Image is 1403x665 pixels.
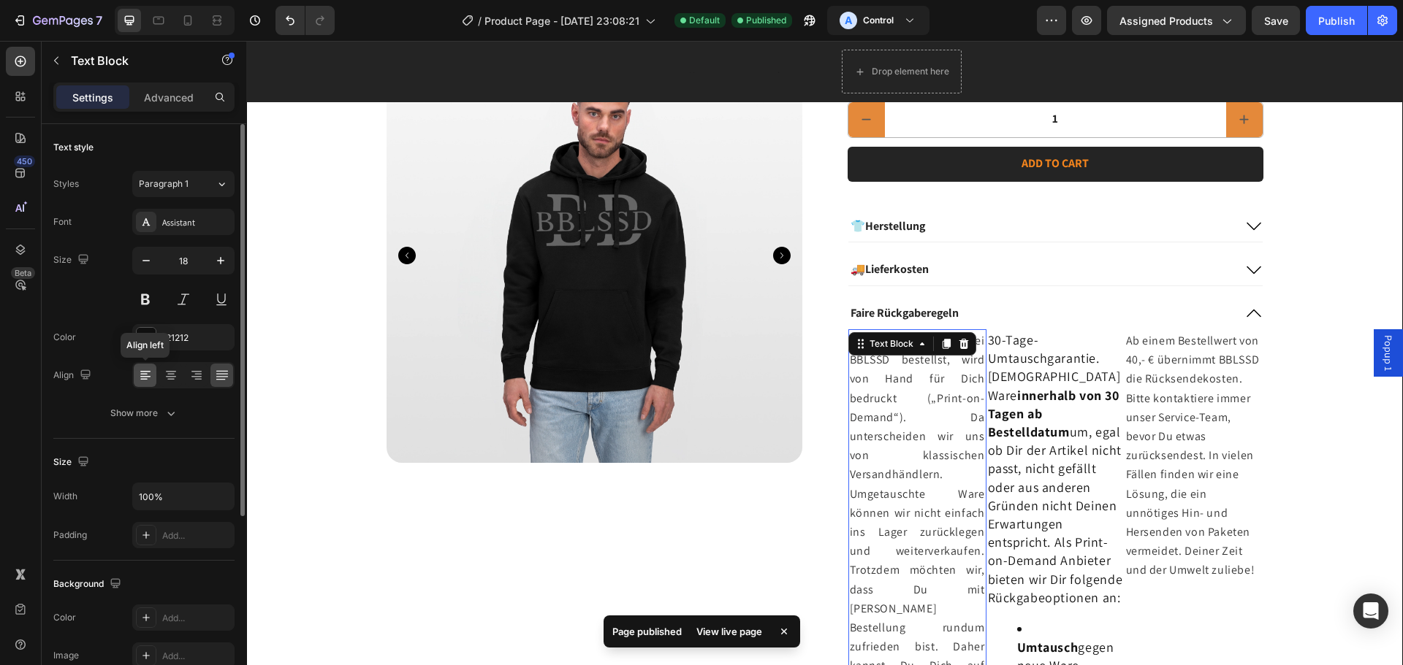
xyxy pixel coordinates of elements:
[1306,6,1367,35] button: Publish
[1264,15,1288,27] span: Save
[1353,593,1388,629] div: Open Intercom Messenger
[162,650,231,663] div: Add...
[742,326,877,566] p: [DEMOGRAPHIC_DATA] Ware um, egal ob Dir der Artikel nicht passt, nicht gefällt oder aus anderen G...
[53,574,124,594] div: Background
[53,528,87,542] div: Padding
[14,155,35,167] div: 450
[53,366,94,385] div: Align
[1318,13,1355,28] div: Publish
[162,612,231,625] div: Add...
[688,621,771,642] div: View live page
[162,216,231,229] div: Assistant
[602,61,639,96] button: decrement
[72,90,113,105] p: Settings
[152,206,170,223] button: Carousel Back Arrow
[980,61,1016,96] button: increment
[53,453,92,472] div: Size
[612,624,682,639] p: Page published
[478,13,482,28] span: /
[604,178,679,193] p: 👕Herstellung
[827,6,929,35] button: AControl
[1135,294,1149,330] span: Popup 1
[604,221,683,237] p: 🚚Lieferkosten
[53,141,94,154] div: Text style
[1119,13,1213,28] span: Assigned Products
[527,206,544,223] button: Carousel Next Arrow
[139,177,189,191] span: Paragraph 1
[1107,6,1246,35] button: Assigned Products
[1252,6,1300,35] button: Save
[53,611,76,624] div: Color
[771,598,832,615] strong: Umtausch
[602,176,681,196] div: Rich Text Editor. Editing area: main
[845,13,852,28] p: A
[132,171,235,197] button: Paragraph 1
[604,265,712,280] p: Faire Rückgaberegeln
[71,52,195,69] p: Text Block
[11,267,35,279] div: Beta
[144,90,194,105] p: Advanced
[775,115,843,131] div: Add to cart
[53,400,235,426] button: Show more
[53,177,79,191] div: Styles
[96,12,102,29] p: 7
[53,331,76,344] div: Color
[162,331,231,345] div: 121212
[746,14,786,27] span: Published
[742,346,873,399] strong: innerhalb von 30 Tagen ab Bestelldatum
[133,483,234,510] input: Auto
[53,215,72,228] div: Font
[484,13,639,28] span: Product Page - [DATE] 23:08:21
[601,106,1017,141] button: Add to cart
[602,263,715,282] div: Rich Text Editor. Editing area: main
[880,292,1014,537] span: Ab einem Bestellwert von 40,- € übernimmt BBLSSD die Rücksendekosten. Bitte kontaktiere immer uns...
[639,61,980,96] input: quantity
[626,25,703,36] div: Drop element here
[602,219,685,239] div: Rich Text Editor. Editing area: main
[771,579,877,634] li: gegen neue Ware
[110,406,178,420] div: Show more
[53,490,77,503] div: Width
[863,13,894,28] h3: Control
[6,6,109,35] button: 7
[53,649,79,662] div: Image
[275,6,335,35] div: Undo/Redo
[620,296,670,310] div: Text Block
[246,41,1403,665] iframe: Design area
[742,290,877,326] p: 30-Tage-Umtauschgarantie.
[53,250,92,270] div: Size
[162,529,231,542] div: Add...
[689,14,720,27] span: Default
